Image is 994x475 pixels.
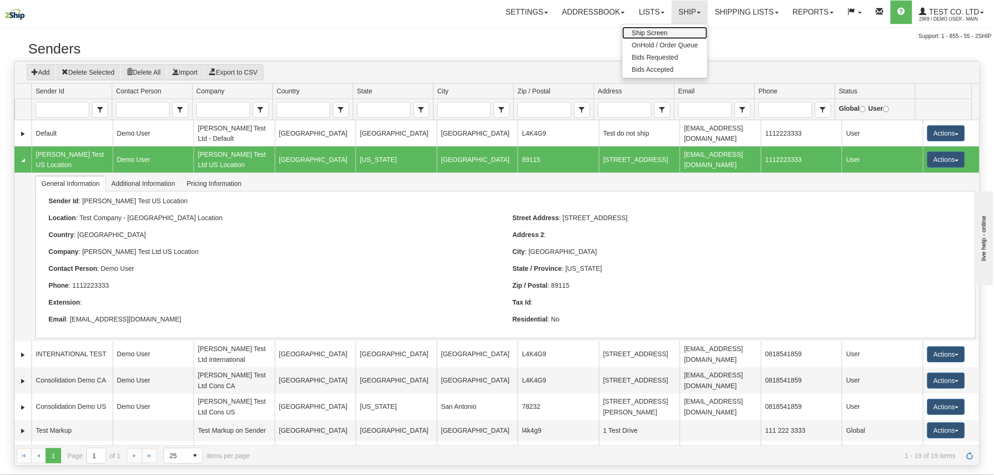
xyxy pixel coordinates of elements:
[883,106,889,112] input: User
[113,368,194,394] td: Demo User
[598,86,622,96] span: Address
[194,146,275,173] td: [PERSON_NAME] Test Ltd US Location
[194,120,275,146] td: [PERSON_NAME] Test Ltd - Default
[277,86,300,96] span: Country
[113,394,194,420] td: Demo User
[68,448,121,464] span: Page of 1
[413,102,429,118] span: State
[759,102,811,117] input: Phone
[194,368,275,394] td: [PERSON_NAME] Test Ltd Cons CA
[15,61,979,84] div: grid toolbar
[513,282,548,289] label: Zip / Postal
[815,102,831,118] span: Phone
[655,102,670,117] span: select
[48,299,498,308] div: :
[835,99,915,120] td: filter cell
[574,102,590,118] span: Zip / Postal
[680,368,761,394] td: [EMAIL_ADDRESS][DOMAIN_NAME]
[513,248,525,255] label: City
[46,448,61,463] span: Page 1
[31,146,113,173] td: [PERSON_NAME] Test US Location
[842,441,923,467] td: User
[972,190,993,285] iframe: chat widget
[622,51,707,63] a: Bids Requested
[112,99,192,120] td: filter cell
[842,420,923,441] td: Global
[674,99,754,120] td: filter cell
[761,368,842,394] td: 0818541859
[622,63,707,76] a: Bids Accepted
[437,368,518,394] td: [GEOGRAPHIC_DATA]
[860,106,866,112] input: Global
[31,394,113,420] td: Consolidation Demo US
[632,41,698,49] span: OnHold / Order Queue
[594,99,674,120] td: filter cell
[275,368,356,394] td: [GEOGRAPHIC_DATA]
[166,64,204,80] button: Import
[513,315,548,323] label: Residential
[599,341,680,368] td: [STREET_ADDRESS]
[31,368,113,394] td: Consolidation Demo CA
[2,32,992,40] div: Support: 1 - 855 - 55 - 2SHIP
[356,368,437,394] td: [GEOGRAPHIC_DATA]
[433,99,513,120] td: filter cell
[437,341,518,368] td: [GEOGRAPHIC_DATA]
[499,0,555,24] a: Settings
[513,214,559,222] label: Street Address
[518,86,551,96] span: Zip / Postal
[18,129,28,138] a: Expand
[513,282,963,291] div: : 89115
[708,0,785,24] a: Shipping lists
[437,86,449,96] span: City
[437,420,518,441] td: [GEOGRAPHIC_DATA]
[680,441,761,467] td: [EMAIL_ADDRESS][DOMAIN_NAME]
[761,394,842,420] td: 0818541859
[680,120,761,146] td: [EMAIL_ADDRESS][DOMAIN_NAME]
[518,146,599,173] td: 89115
[356,146,437,173] td: [US_STATE]
[48,282,69,289] label: Phone
[927,373,965,389] button: Actions
[48,299,80,306] label: Extension
[357,86,373,96] span: State
[513,265,963,275] div: : [US_STATE]
[18,155,28,165] a: Collapse
[735,102,751,118] span: Email
[513,299,963,308] div: :
[654,102,670,118] span: Address
[48,231,498,241] div: : [GEOGRAPHIC_DATA]
[36,86,64,96] span: Sender Id
[333,102,349,118] span: Country
[919,15,990,24] span: 2969 / Demo User - MAIN
[173,102,188,117] span: select
[36,176,105,191] span: General Information
[55,64,121,80] button: Delete Selected
[116,86,162,96] span: Contact Person
[31,420,113,441] td: Test Markup
[437,120,518,146] td: [GEOGRAPHIC_DATA]
[963,448,978,463] a: Refresh
[599,394,680,420] td: [STREET_ADDRESS][PERSON_NAME]
[194,394,275,420] td: [PERSON_NAME] Test Ltd Cons US
[18,376,28,386] a: Expand
[761,146,842,173] td: 1112223333
[48,315,498,325] div: : [EMAIL_ADDRESS][DOMAIN_NAME]
[48,248,498,258] div: : [PERSON_NAME] Test Ltd US Location
[275,146,356,173] td: [GEOGRAPHIC_DATA]
[18,426,28,436] a: Expand
[106,176,180,191] span: Additional Information
[113,341,194,368] td: Demo User
[513,248,963,258] div: : [GEOGRAPHIC_DATA]
[759,86,777,96] span: Phone
[555,0,632,24] a: Addressbook
[494,102,509,117] span: select
[513,99,594,120] td: filter cell
[194,341,275,368] td: [PERSON_NAME] Test Ltd International
[356,441,437,467] td: [GEOGRAPHIC_DATA]
[518,394,599,420] td: 78232
[36,102,88,117] input: Sender Id
[263,452,956,460] span: 1 - 19 of 19 items
[761,341,842,368] td: 0818541859
[599,146,680,173] td: [STREET_ADDRESS]
[622,27,707,39] a: Ship Screen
